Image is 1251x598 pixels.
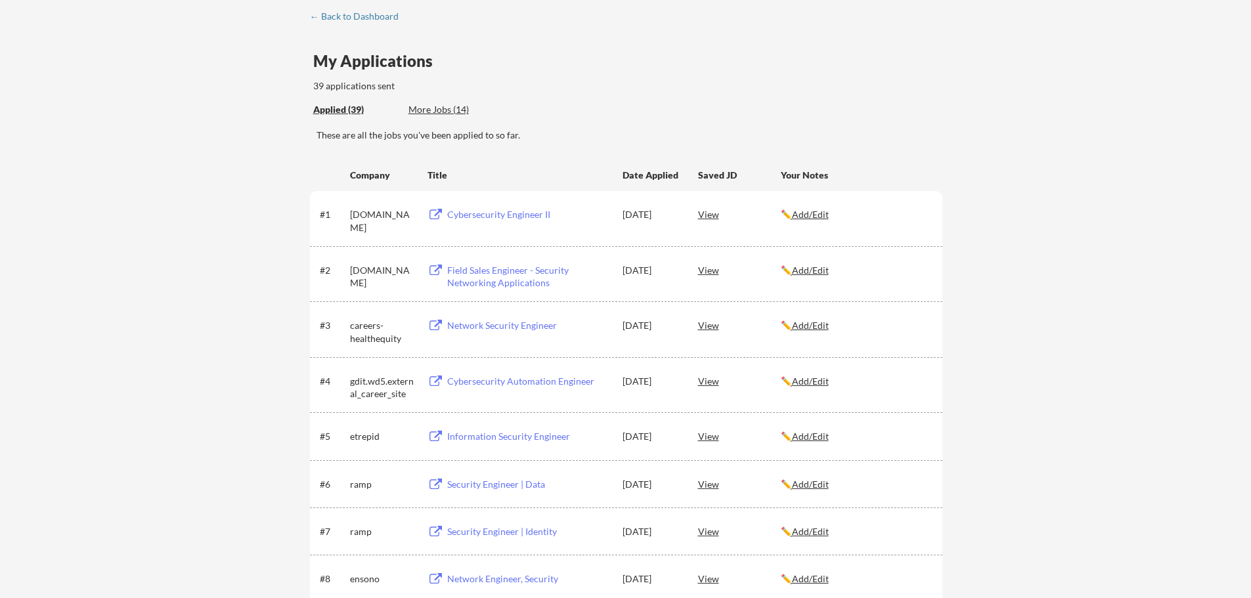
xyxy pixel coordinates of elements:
div: Network Engineer, Security [447,572,610,586]
div: View [698,566,781,590]
div: Title [428,169,610,182]
div: #7 [320,525,345,538]
u: Add/Edit [792,431,829,442]
div: #8 [320,572,345,586]
div: View [698,472,781,496]
div: Cybersecurity Automation Engineer [447,375,610,388]
div: ramp [350,478,416,491]
div: [DOMAIN_NAME] [350,264,416,289]
div: Network Security Engineer [447,319,610,332]
div: View [698,258,781,282]
u: Add/Edit [792,209,829,220]
div: These are all the jobs you've been applied to so far. [313,103,399,117]
div: These are job applications we think you'd be a good fit for, but couldn't apply you to automatica... [408,103,505,117]
div: ✏️ [781,478,931,491]
div: More Jobs (14) [408,103,505,116]
div: ✏️ [781,375,931,388]
div: [DATE] [623,264,680,277]
div: ramp [350,525,416,538]
u: Add/Edit [792,573,829,584]
div: #4 [320,375,345,388]
u: Add/Edit [792,320,829,331]
div: [DATE] [623,525,680,538]
div: [DATE] [623,375,680,388]
div: [DOMAIN_NAME] [350,208,416,234]
div: #2 [320,264,345,277]
div: Security Engineer | Identity [447,525,610,538]
div: ✏️ [781,319,931,332]
div: Information Security Engineer [447,430,610,443]
div: View [698,313,781,337]
div: Field Sales Engineer - Security Networking Applications [447,264,610,289]
div: #5 [320,430,345,443]
div: ✏️ [781,208,931,221]
div: ✏️ [781,572,931,586]
div: #3 [320,319,345,332]
div: [DATE] [623,319,680,332]
div: Cybersecurity Engineer II [447,208,610,221]
div: View [698,424,781,448]
div: ✏️ [781,430,931,443]
div: Company [350,169,416,182]
div: These are all the jobs you've been applied to so far. [317,129,942,142]
u: Add/Edit [792,479,829,490]
div: My Applications [313,53,443,69]
div: ensono [350,572,416,586]
div: Date Applied [623,169,680,182]
div: [DATE] [623,208,680,221]
div: etrepid [350,430,416,443]
a: ← Back to Dashboard [310,11,408,24]
div: Saved JD [698,163,781,186]
u: Add/Edit [792,265,829,276]
div: View [698,519,781,543]
div: [DATE] [623,478,680,491]
div: ← Back to Dashboard [310,12,408,21]
div: #6 [320,478,345,491]
div: [DATE] [623,430,680,443]
div: View [698,202,781,226]
div: Your Notes [781,169,931,182]
div: [DATE] [623,572,680,586]
div: #1 [320,208,345,221]
u: Add/Edit [792,375,829,387]
div: 39 applications sent [313,79,567,93]
div: View [698,369,781,393]
div: gdit.wd5.external_career_site [350,375,416,400]
div: careers-healthequity [350,319,416,345]
div: Applied (39) [313,103,399,116]
u: Add/Edit [792,526,829,537]
div: ✏️ [781,264,931,277]
div: ✏️ [781,525,931,538]
div: Security Engineer | Data [447,478,610,491]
